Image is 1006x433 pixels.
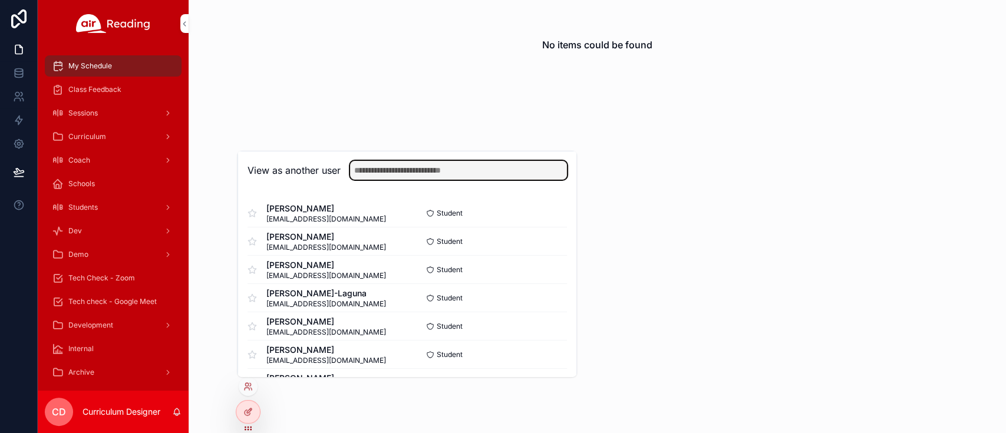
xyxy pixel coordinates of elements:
[68,273,135,283] span: Tech Check - Zoom
[45,150,182,171] a: Coach
[266,299,386,308] span: [EMAIL_ADDRESS][DOMAIN_NAME]
[437,321,463,330] span: Student
[248,163,341,177] h2: View as another user
[68,226,82,236] span: Dev
[437,349,463,359] span: Student
[437,208,463,217] span: Student
[437,293,463,302] span: Student
[266,202,386,214] span: [PERSON_NAME]
[68,132,106,141] span: Curriculum
[266,287,386,299] span: [PERSON_NAME]-Laguna
[266,214,386,223] span: [EMAIL_ADDRESS][DOMAIN_NAME]
[45,220,182,242] a: Dev
[437,265,463,274] span: Student
[266,230,386,242] span: [PERSON_NAME]
[68,61,112,71] span: My Schedule
[68,297,157,306] span: Tech check - Google Meet
[76,14,150,33] img: App logo
[38,47,189,391] div: scrollable content
[45,291,182,312] a: Tech check - Google Meet
[68,156,90,165] span: Coach
[68,85,121,94] span: Class Feedback
[266,327,386,336] span: [EMAIL_ADDRESS][DOMAIN_NAME]
[45,244,182,265] a: Demo
[266,355,386,365] span: [EMAIL_ADDRESS][DOMAIN_NAME]
[45,126,182,147] a: Curriculum
[45,197,182,218] a: Students
[266,315,386,327] span: [PERSON_NAME]
[45,173,182,194] a: Schools
[68,368,94,377] span: Archive
[266,259,386,270] span: [PERSON_NAME]
[68,179,95,189] span: Schools
[68,250,88,259] span: Demo
[437,236,463,246] span: Student
[45,315,182,336] a: Development
[45,267,182,289] a: Tech Check - Zoom
[45,338,182,359] a: Internal
[45,103,182,124] a: Sessions
[68,108,98,118] span: Sessions
[542,38,652,52] h2: No items could be found
[266,242,386,252] span: [EMAIL_ADDRESS][DOMAIN_NAME]
[45,79,182,100] a: Class Feedback
[52,405,66,419] span: CD
[45,362,182,383] a: Archive
[68,344,94,353] span: Internal
[266,270,386,280] span: [EMAIL_ADDRESS][DOMAIN_NAME]
[45,55,182,77] a: My Schedule
[266,343,386,355] span: [PERSON_NAME]
[266,372,386,384] span: [PERSON_NAME]
[68,203,98,212] span: Students
[83,406,160,418] p: Curriculum Designer
[68,320,113,330] span: Development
